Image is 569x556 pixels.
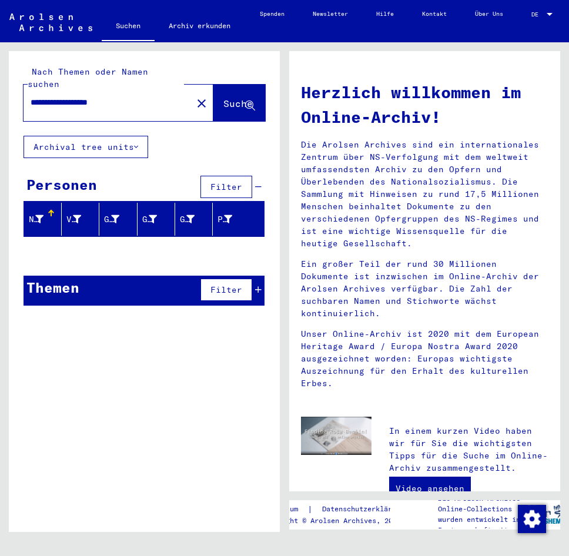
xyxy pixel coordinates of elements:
[9,14,92,31] img: Arolsen_neg.svg
[66,210,99,229] div: Vorname
[29,213,43,226] div: Nachname
[223,98,253,109] span: Suche
[301,258,548,320] p: Ein großer Teil der rund 30 Millionen Dokumente ist inzwischen im Online-Archiv der Arolsen Archi...
[138,203,175,236] mat-header-cell: Geburt‏
[517,504,545,532] div: Zustimmung ändern
[190,91,213,115] button: Clear
[104,213,119,226] div: Geburtsname
[389,477,471,500] a: Video ansehen
[26,277,79,298] div: Themen
[301,328,548,390] p: Unser Online-Archiv ist 2020 mit dem European Heritage Award / Europa Nostra Award 2020 ausgezeic...
[213,203,264,236] mat-header-cell: Prisoner #
[24,203,62,236] mat-header-cell: Nachname
[99,203,137,236] mat-header-cell: Geburtsname
[200,176,252,198] button: Filter
[28,66,148,89] mat-label: Nach Themen oder Namen suchen
[213,85,265,121] button: Suche
[62,203,99,236] mat-header-cell: Vorname
[175,203,213,236] mat-header-cell: Geburtsdatum
[142,210,175,229] div: Geburt‏
[210,284,242,295] span: Filter
[301,139,548,250] p: Die Arolsen Archives sind ein internationales Zentrum über NS-Verfolgung mit dem weltweit umfasse...
[261,503,419,515] div: |
[438,514,526,535] p: wurden entwickelt in Partnerschaft mit
[261,515,419,526] p: Copyright © Arolsen Archives, 2021
[180,210,212,229] div: Geburtsdatum
[389,425,548,474] p: In einem kurzen Video haben wir für Sie die wichtigsten Tipps für die Suche im Online-Archiv zusa...
[438,493,526,514] p: Die Arolsen Archives Online-Collections
[29,210,61,229] div: Nachname
[200,279,252,301] button: Filter
[102,12,155,42] a: Suchen
[66,213,81,226] div: Vorname
[518,505,546,533] img: Zustimmung ändern
[26,174,97,195] div: Personen
[142,213,157,226] div: Geburt‏
[104,210,136,229] div: Geburtsname
[217,210,250,229] div: Prisoner #
[301,417,371,455] img: video.jpg
[217,213,232,226] div: Prisoner #
[195,96,209,110] mat-icon: close
[180,213,195,226] div: Geburtsdatum
[301,80,548,129] h1: Herzlich willkommen im Online-Archiv!
[210,182,242,192] span: Filter
[531,11,544,18] span: DE
[313,503,419,515] a: Datenschutzerklärung
[24,136,148,158] button: Archival tree units
[155,12,245,40] a: Archiv erkunden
